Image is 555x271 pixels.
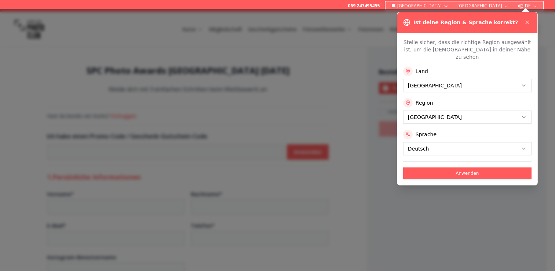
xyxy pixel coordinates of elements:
label: Sprache [416,131,437,138]
p: Stelle sicher, dass die richtige Region ausgewählt ist, um die [DEMOGRAPHIC_DATA] in deiner Nähe ... [403,39,532,61]
button: Anwenden [403,167,532,179]
a: 069 247495455 [348,3,380,9]
label: Land [416,68,428,75]
button: DE [515,1,540,10]
h3: Ist deine Region & Sprache korrekt? [413,19,518,26]
label: Region [416,99,433,106]
button: [GEOGRAPHIC_DATA] [388,1,452,10]
button: [GEOGRAPHIC_DATA] [454,1,512,10]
